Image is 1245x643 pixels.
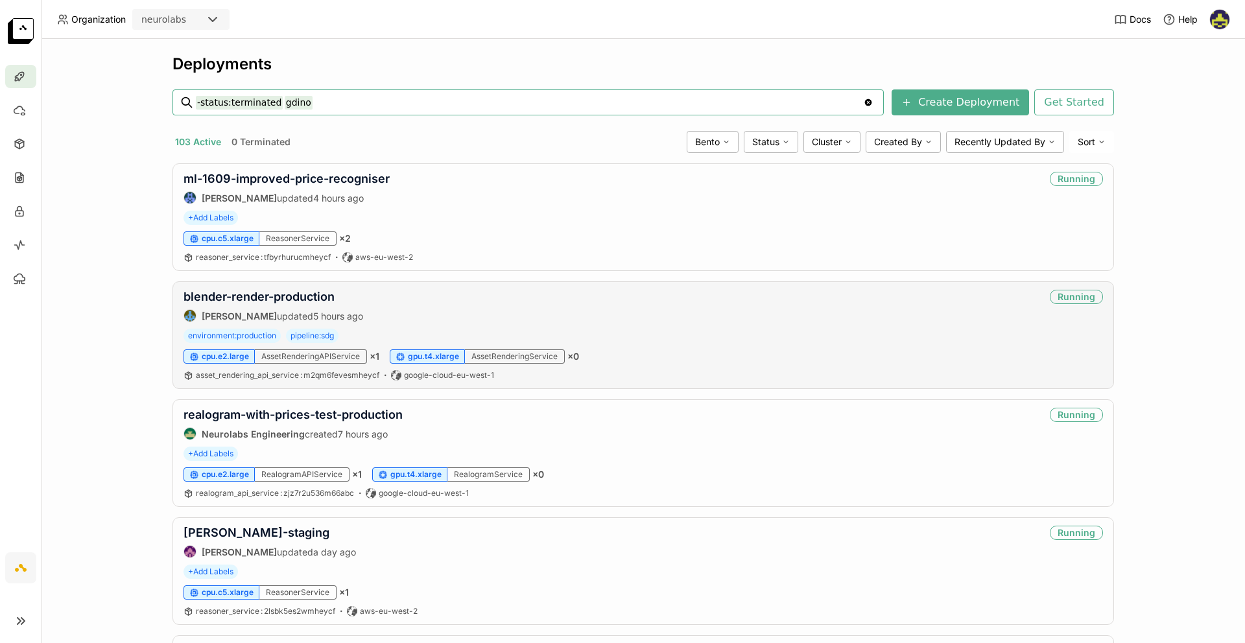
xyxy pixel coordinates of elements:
span: aws-eu-west-2 [360,606,418,616]
span: environment:production [184,329,281,343]
div: neurolabs [141,13,186,26]
input: Selected neurolabs. [187,14,189,27]
span: × 2 [339,233,351,244]
strong: [PERSON_NAME] [202,546,277,557]
span: asset_rendering_api_service m2qm6fevesmheycf [196,370,379,380]
img: Farouk Ghallabi [1210,10,1229,29]
button: Get Started [1034,89,1114,115]
span: cpu.e2.large [202,469,249,480]
span: Status [752,136,779,148]
span: realogram_api_service zjz7r2u536m66abc [196,488,354,498]
span: : [300,370,302,380]
span: Bento [695,136,720,148]
input: Search [196,92,863,113]
img: Flaviu Sămărghițan [184,310,196,321]
span: pipeline:sdg [286,329,338,343]
div: Running [1050,526,1103,540]
div: Status [744,131,798,153]
span: Created By [874,136,922,148]
div: ReasonerService [259,585,337,600]
button: Create Deployment [892,89,1029,115]
a: reasoner_service:2lsbk5es2wmheycf [196,606,335,616]
span: : [261,252,263,262]
div: ReasonerService [259,231,337,246]
span: Cluster [812,136,842,148]
span: × 0 [567,351,579,362]
span: × 1 [339,587,349,598]
span: +Add Labels [184,447,238,461]
span: 4 hours ago [313,193,364,204]
span: Recently Updated By [954,136,1045,148]
span: cpu.c5.xlarge [202,233,254,244]
span: reasoner_service tfbyrhurucmheycf [196,252,331,262]
div: AssetRenderingAPIService [255,349,367,364]
a: blender-render-production [184,290,335,303]
a: [PERSON_NAME]-staging [184,526,329,539]
div: Bento [687,131,739,153]
span: gpu.t4.xlarge [408,351,459,362]
span: cpu.c5.xlarge [202,587,254,598]
span: 5 hours ago [313,310,363,321]
div: Sort [1069,131,1114,153]
div: Running [1050,290,1103,304]
div: AssetRenderingService [465,349,565,364]
img: Neurolabs Engineering [184,428,196,439]
a: ml-1609-improved-price-recogniser [184,172,390,185]
div: Running [1050,408,1103,422]
span: google-cloud-eu-west-1 [404,370,494,380]
span: aws-eu-west-2 [355,252,413,263]
span: a day ago [313,546,356,557]
span: gpu.t4.xlarge [390,469,442,480]
div: Recently Updated By [946,131,1064,153]
button: 0 Terminated [229,134,293,150]
div: updated [184,191,390,204]
div: Deployments [172,54,1114,74]
button: 103 Active [172,134,224,150]
span: Docs [1130,14,1151,25]
span: 7 hours ago [338,428,388,439]
a: Docs [1114,13,1151,26]
span: Organization [71,14,126,25]
span: × 1 [370,351,379,362]
span: +Add Labels [184,565,238,579]
span: Help [1178,14,1198,25]
a: realogram-with-prices-test-production [184,408,403,421]
span: : [261,606,263,616]
span: cpu.e2.large [202,351,249,362]
span: +Add Labels [184,211,238,225]
img: Paul Pop [184,192,196,204]
span: reasoner_service 2lsbk5es2wmheycf [196,606,335,616]
div: updated [184,309,363,322]
div: Cluster [803,131,860,153]
strong: [PERSON_NAME] [202,310,277,321]
strong: [PERSON_NAME] [202,193,277,204]
img: Mathew Robinson [184,546,196,557]
img: logo [8,18,34,44]
span: google-cloud-eu-west-1 [379,488,469,498]
span: × 0 [532,469,544,480]
a: reasoner_service:tfbyrhurucmheycf [196,252,331,263]
a: asset_rendering_api_service:m2qm6fevesmheycf [196,370,379,380]
a: realogram_api_service:zjz7r2u536m66abc [196,488,354,498]
span: : [280,488,282,498]
span: Sort [1078,136,1095,148]
span: × 1 [352,469,362,480]
div: updated [184,545,356,558]
div: created [184,427,403,440]
svg: Clear value [863,97,873,108]
div: Created By [866,131,941,153]
div: RealogramService [447,467,530,482]
div: RealogramAPIService [255,467,350,482]
div: Running [1050,172,1103,186]
div: Help [1163,13,1198,26]
strong: Neurolabs Engineering [202,428,305,439]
